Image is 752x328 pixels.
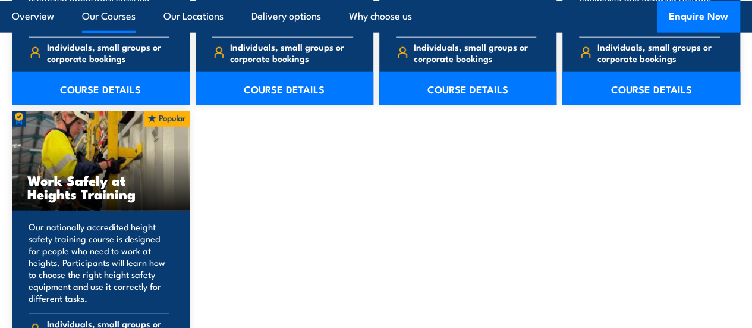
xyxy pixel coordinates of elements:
[29,221,169,304] p: Our nationally accredited height safety training course is designed for people who need to work a...
[27,173,174,201] h3: Work Safely at Heights Training
[230,41,353,64] span: Individuals, small groups or corporate bookings
[597,41,720,64] span: Individuals, small groups or corporate bookings
[47,41,169,64] span: Individuals, small groups or corporate bookings
[414,41,536,64] span: Individuals, small groups or corporate bookings
[562,72,740,105] a: COURSE DETAILS
[379,72,557,105] a: COURSE DETAILS
[12,72,190,105] a: COURSE DETAILS
[196,72,373,105] a: COURSE DETAILS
